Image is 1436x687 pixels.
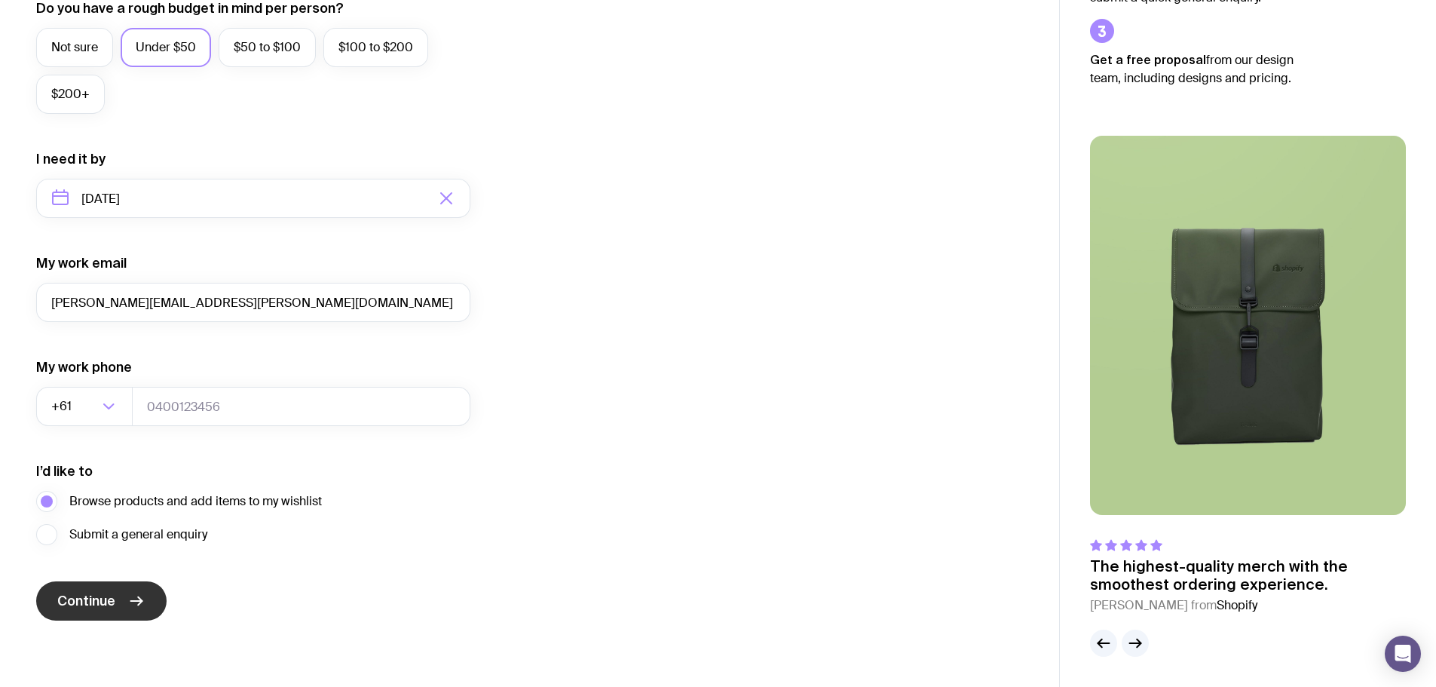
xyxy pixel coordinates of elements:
[1090,597,1406,615] cite: [PERSON_NAME] from
[1090,51,1316,87] p: from our design team, including designs and pricing.
[132,387,470,426] input: 0400123456
[75,387,98,426] input: Search for option
[36,150,106,168] label: I need it by
[51,387,75,426] span: +61
[1217,597,1257,613] span: Shopify
[36,358,132,376] label: My work phone
[69,492,322,511] span: Browse products and add items to my wishlist
[36,387,133,426] div: Search for option
[36,462,93,480] label: I’d like to
[1090,557,1406,593] p: The highest-quality merch with the smoothest ordering experience.
[57,592,115,610] span: Continue
[36,283,470,322] input: you@email.com
[36,254,127,272] label: My work email
[36,75,105,114] label: $200+
[36,28,113,67] label: Not sure
[36,581,167,621] button: Continue
[69,526,207,544] span: Submit a general enquiry
[1385,636,1421,672] div: Open Intercom Messenger
[219,28,316,67] label: $50 to $100
[36,179,470,218] input: Select a target date
[121,28,211,67] label: Under $50
[323,28,428,67] label: $100 to $200
[1090,53,1206,66] strong: Get a free proposal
